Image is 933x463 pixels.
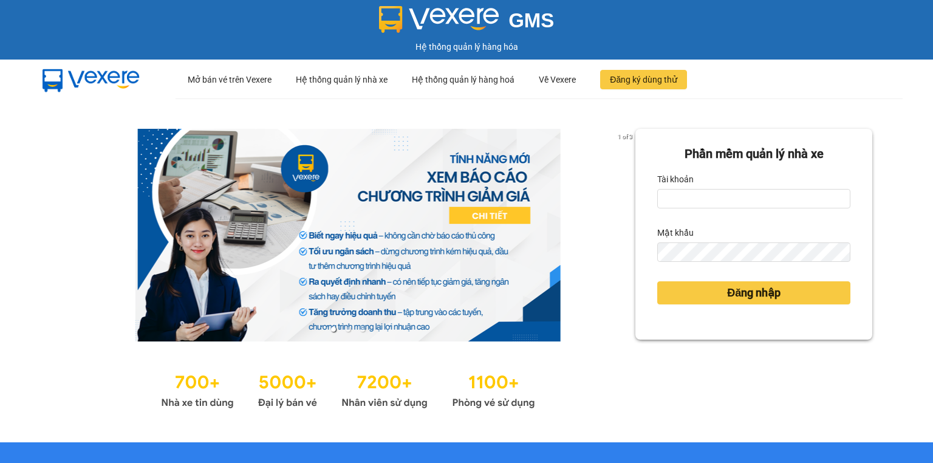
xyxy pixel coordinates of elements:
img: Statistics.png [161,366,535,412]
span: GMS [508,9,554,32]
div: Phần mềm quản lý nhà xe [657,145,850,163]
img: mbUUG5Q.png [30,60,152,100]
div: Hệ thống quản lý hàng hóa [3,40,930,53]
div: Về Vexere [539,60,576,99]
li: slide item 3 [360,327,365,332]
button: Đăng nhập [657,281,850,304]
span: Đăng nhập [727,284,781,301]
li: slide item 2 [346,327,350,332]
label: Tài khoản [657,170,694,189]
div: Hệ thống quản lý nhà xe [296,60,388,99]
p: 1 of 3 [614,129,635,145]
button: next slide / item [618,129,635,341]
input: Mật khẩu [657,242,850,262]
div: Hệ thống quản lý hàng hoá [412,60,514,99]
input: Tài khoản [657,189,850,208]
div: Mở bán vé trên Vexere [188,60,272,99]
button: Đăng ký dùng thử [600,70,687,89]
a: GMS [379,18,555,28]
button: previous slide / item [61,129,78,341]
li: slide item 1 [331,327,336,332]
span: Đăng ký dùng thử [610,73,677,86]
label: Mật khẩu [657,223,694,242]
img: logo 2 [379,6,499,33]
